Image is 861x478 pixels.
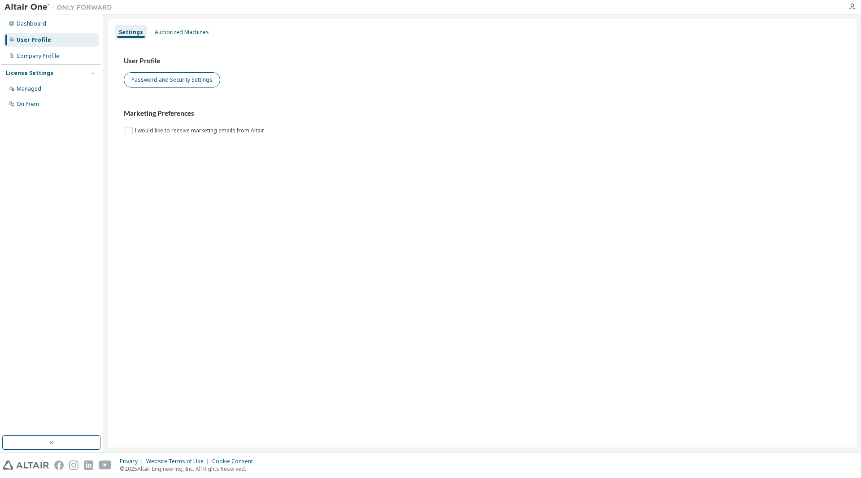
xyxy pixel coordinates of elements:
h3: Marketing Preferences [124,109,840,118]
div: On Prem [17,101,39,108]
img: instagram.svg [69,460,78,470]
div: User Profile [17,36,51,44]
img: Altair One [4,3,117,12]
div: Settings [119,29,143,36]
div: Dashboard [17,20,46,27]
img: linkedin.svg [84,460,93,470]
div: Privacy [120,458,146,465]
img: youtube.svg [99,460,112,470]
p: © 2025 Altair Engineering, Inc. All Rights Reserved. [120,465,258,473]
div: Managed [17,85,41,92]
div: Authorized Machines [155,29,209,36]
h3: User Profile [124,57,840,66]
div: Website Terms of Use [146,458,212,465]
img: altair_logo.svg [3,460,49,470]
div: Company Profile [17,53,59,60]
div: License Settings [6,70,53,77]
img: facebook.svg [54,460,64,470]
div: Cookie Consent [212,458,258,465]
button: Password and Security Settings [124,72,220,88]
label: I would like to receive marketing emails from Altair [135,125,266,136]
